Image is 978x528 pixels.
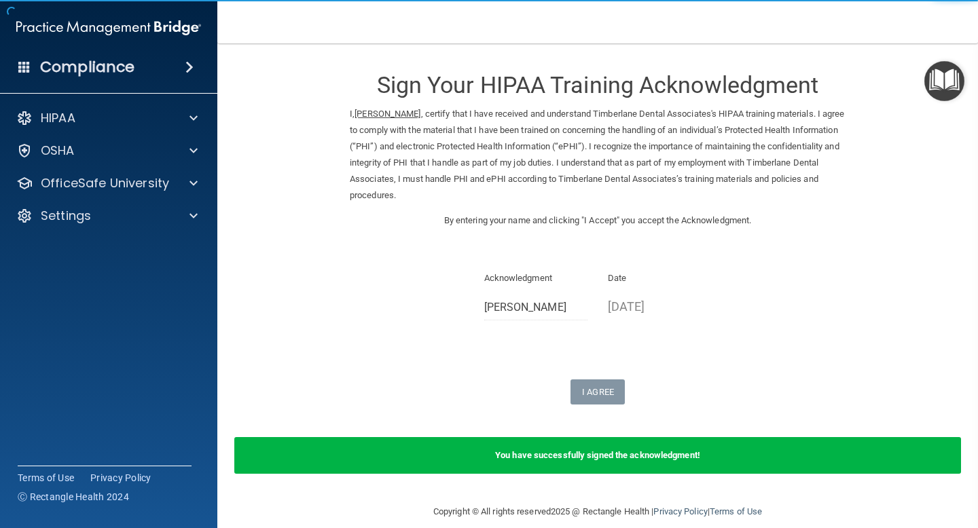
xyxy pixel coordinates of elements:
[350,73,846,98] h3: Sign Your HIPAA Training Acknowledgment
[16,143,198,159] a: OSHA
[608,270,712,286] p: Date
[350,212,846,229] p: By entering your name and clicking "I Accept" you accept the Acknowledgment.
[484,295,588,320] input: Full Name
[710,506,762,516] a: Terms of Use
[90,471,151,485] a: Privacy Policy
[924,61,964,101] button: Open Resource Center
[484,270,588,286] p: Acknowledgment
[18,490,129,504] span: Ⓒ Rectangle Health 2024
[653,506,707,516] a: Privacy Policy
[18,471,74,485] a: Terms of Use
[570,379,625,404] button: I Agree
[41,175,169,191] p: OfficeSafe University
[16,14,201,41] img: PMB logo
[16,110,198,126] a: HIPAA
[495,450,700,460] b: You have successfully signed the acknowledgment!
[355,109,420,119] ins: [PERSON_NAME]
[41,143,75,159] p: OSHA
[41,110,75,126] p: HIPAA
[40,58,134,77] h4: Compliance
[16,208,198,224] a: Settings
[16,175,198,191] a: OfficeSafe University
[41,208,91,224] p: Settings
[608,295,712,318] p: [DATE]
[350,106,846,204] p: I, , certify that I have received and understand Timberlane Dental Associates's HIPAA training ma...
